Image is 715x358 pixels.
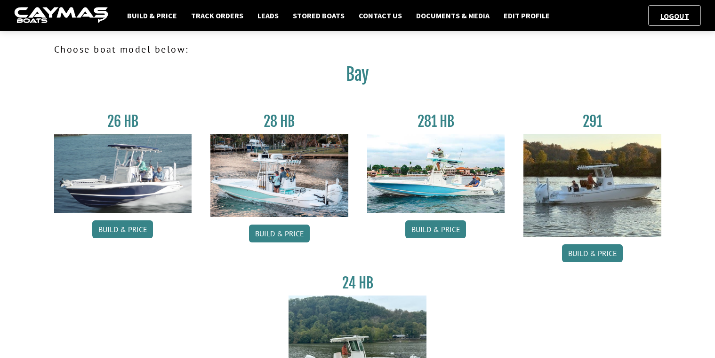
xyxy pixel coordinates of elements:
[54,134,192,213] img: 26_new_photo_resized.jpg
[367,113,505,130] h3: 281 HB
[253,9,283,22] a: Leads
[523,134,661,237] img: 291_Thumbnail.jpg
[562,244,623,262] a: Build & Price
[54,42,661,56] p: Choose boat model below:
[289,274,426,292] h3: 24 HB
[92,220,153,238] a: Build & Price
[367,134,505,213] img: 28-hb-twin.jpg
[288,9,349,22] a: Stored Boats
[210,113,348,130] h3: 28 HB
[249,225,310,242] a: Build & Price
[499,9,554,22] a: Edit Profile
[411,9,494,22] a: Documents & Media
[656,11,694,21] a: Logout
[354,9,407,22] a: Contact Us
[523,113,661,130] h3: 291
[405,220,466,238] a: Build & Price
[54,113,192,130] h3: 26 HB
[122,9,182,22] a: Build & Price
[210,134,348,217] img: 28_hb_thumbnail_for_caymas_connect.jpg
[54,64,661,90] h2: Bay
[186,9,248,22] a: Track Orders
[14,7,108,24] img: caymas-dealer-connect-2ed40d3bc7270c1d8d7ffb4b79bf05adc795679939227970def78ec6f6c03838.gif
